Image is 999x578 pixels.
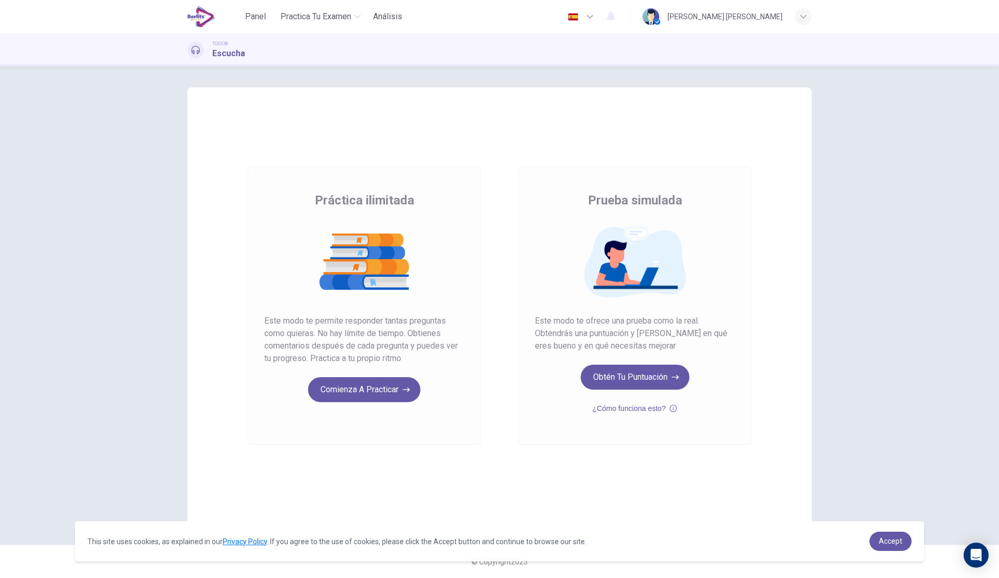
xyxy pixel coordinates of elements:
[212,40,228,47] span: TOEIC®
[643,8,659,25] img: Profile picture
[964,543,989,568] div: Open Intercom Messenger
[264,315,464,365] span: Este modo te permite responder tantas preguntas como quieras. No hay límite de tiempo. Obtienes c...
[879,537,902,545] span: Accept
[373,10,402,23] span: Análisis
[308,377,420,402] button: Comienza a practicar
[239,7,272,26] button: Panel
[567,13,580,21] img: es
[87,537,586,546] span: This site uses cookies, as explained in our . If you agree to the use of cookies, please click th...
[588,192,682,209] span: Prueba simulada
[212,47,245,60] h1: Escucha
[315,192,414,209] span: Práctica ilimitada
[581,365,689,390] button: Obtén tu puntuación
[471,558,528,566] span: © Copyright 2025
[668,10,783,23] div: [PERSON_NAME] [PERSON_NAME]
[75,521,924,561] div: cookieconsent
[369,7,406,26] button: Análisis
[869,532,912,551] a: dismiss cookie message
[187,6,239,27] a: EduSynch logo
[535,315,735,352] span: Este modo te ofrece una prueba como la real. Obtendrás una puntuación y [PERSON_NAME] en qué eres...
[280,10,351,23] span: Practica tu examen
[276,7,365,26] button: Practica tu examen
[593,402,677,415] button: ¿Cómo funciona esto?
[223,537,267,546] a: Privacy Policy
[245,10,266,23] span: Panel
[187,6,215,27] img: EduSynch logo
